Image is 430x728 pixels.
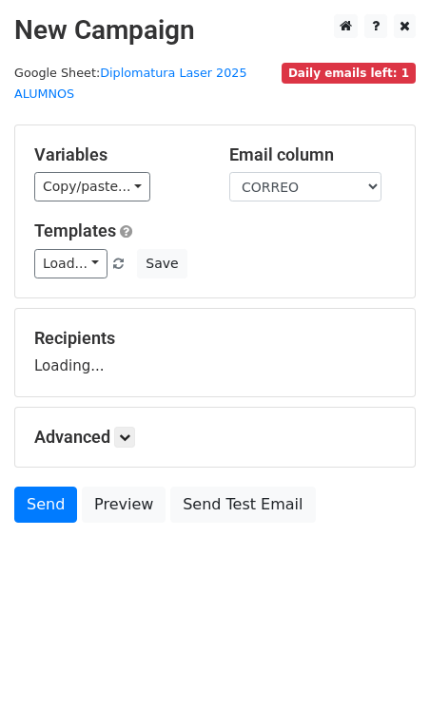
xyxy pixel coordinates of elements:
[34,220,116,240] a: Templates
[14,14,416,47] h2: New Campaign
[14,66,247,102] a: Diplomatura Laser 2025 ALUMNOS
[14,66,247,102] small: Google Sheet:
[137,249,186,278] button: Save
[34,144,201,165] h5: Variables
[282,66,416,80] a: Daily emails left: 1
[82,487,166,523] a: Preview
[34,249,107,278] a: Load...
[34,328,396,349] h5: Recipients
[34,427,396,448] h5: Advanced
[34,172,150,201] a: Copy/paste...
[282,63,416,84] span: Daily emails left: 1
[14,487,77,523] a: Send
[170,487,315,523] a: Send Test Email
[34,328,396,377] div: Loading...
[229,144,396,165] h5: Email column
